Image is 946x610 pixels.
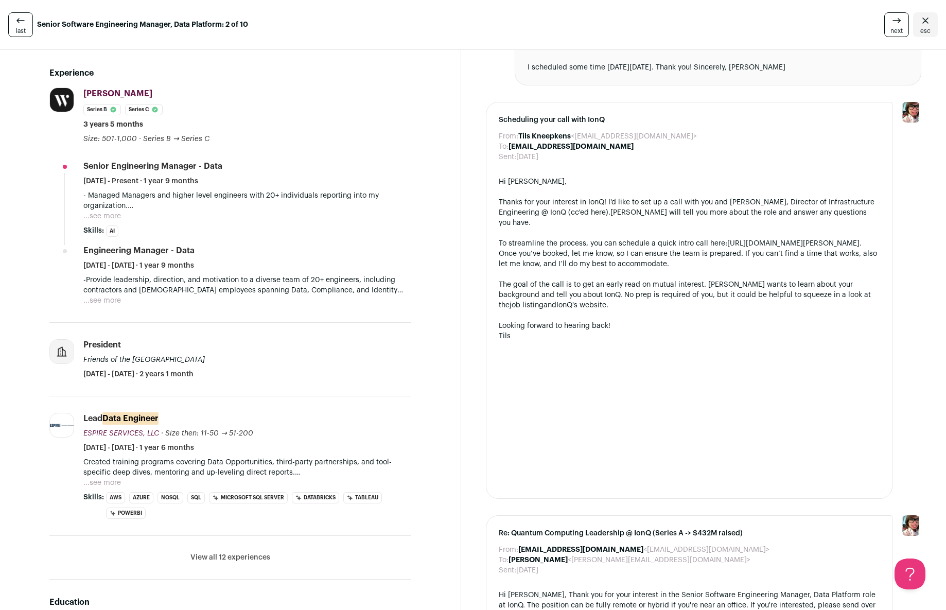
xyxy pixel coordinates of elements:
[83,190,411,211] p: - Managed Managers and higher level engineers with 20+ individuals reporting into my organization.
[125,104,163,115] li: Series C
[518,546,643,553] b: [EMAIL_ADDRESS][DOMAIN_NAME]
[50,340,74,363] img: company-logo-placeholder-414d4e2ec0e2ddebbe968bf319fdfe5acfe0c9b87f798d344e800bc9a89632a0.png
[83,119,143,130] span: 3 years 5 months
[913,12,938,37] a: Close
[499,565,516,576] dt: Sent:
[83,275,411,295] p: -Provide leadership, direction, and motivation to a diverse team of 20+ engineers, including cont...
[518,131,697,142] dd: <[EMAIL_ADDRESS][DOMAIN_NAME]>
[83,161,222,172] div: Senior Engineering Manager - Data
[83,104,121,115] li: Series B
[83,245,195,256] div: Engineering Manager - Data
[106,225,118,237] li: AI
[83,356,205,363] span: Friends of the [GEOGRAPHIC_DATA]
[49,596,411,608] h2: Education
[499,238,880,269] div: To streamline the process, you can schedule a quick intro call here: . Once you’ve booked, let me...
[499,131,518,142] dt: From:
[499,115,880,125] span: Scheduling your call with IonQ
[499,545,518,555] dt: From:
[8,12,33,37] a: last
[161,430,253,437] span: · Size then: 11-50 → 51-200
[139,134,141,144] span: ·
[499,321,880,331] div: Looking forward to hearing back!
[890,27,903,35] span: next
[518,545,769,555] dd: <[EMAIL_ADDRESS][DOMAIN_NAME]>
[50,88,74,112] img: c4b34b8f62048a5bdc46814c3acdffa1c2c0bf120ec9df6a152bfe97a582591b.jpg
[129,492,153,503] li: Azure
[518,133,571,140] b: Tils Kneepkens
[16,27,26,35] span: last
[343,492,382,503] li: Tableau
[499,331,880,341] div: Tils
[292,492,339,503] li: Databricks
[83,443,194,453] span: [DATE] - [DATE] · 1 year 6 months
[83,176,198,186] span: [DATE] - Present · 1 year 9 months
[209,492,288,503] li: Microsoft SQL Server
[83,260,194,271] span: [DATE] - [DATE] · 1 year 9 months
[83,295,121,306] button: ...see more
[510,302,544,309] a: job listing
[143,135,209,143] span: Series B → Series C
[499,152,516,162] dt: Sent:
[83,430,159,437] span: ESPIRE SERVICES, LLC
[106,492,125,503] li: AWS
[920,27,931,35] span: esc
[509,556,568,564] b: [PERSON_NAME]
[516,565,538,576] dd: [DATE]
[187,492,205,503] li: SQL
[83,478,121,488] button: ...see more
[37,20,248,30] strong: Senior Software Engineering Manager, Data Platform: 2 of 10
[499,280,880,310] div: The goal of the call is to get an early read on mutual interest. [PERSON_NAME] wants to learn abo...
[528,62,908,73] div: I scheduled some time [DATE][DATE]. Thank you! Sincerely, [PERSON_NAME]
[901,102,921,123] img: 14759586-medium_jpg
[509,143,634,150] b: [EMAIL_ADDRESS][DOMAIN_NAME]
[83,457,411,478] p: Created training programs covering Data Opportunities, third-party partnerships, and tool-specifi...
[157,492,183,503] li: NoSQL
[895,559,925,589] iframe: Help Scout Beacon - Open
[499,209,867,226] span: [PERSON_NAME] will tell you more about the role and answer any questions you have.
[50,424,74,427] img: 903b36b7e8b621c49176aaf97ff4eade1405dffc3f63f72656eca9252902b320.png
[727,240,860,247] a: [URL][DOMAIN_NAME][PERSON_NAME]
[516,152,538,162] dd: [DATE]
[499,528,880,538] span: Re: Quantum Computing Leadership @ IonQ (Series A -> $432M raised)
[102,412,159,425] mark: Data Engineer
[901,515,921,536] img: 14759586-medium_jpg
[509,555,750,565] dd: <[PERSON_NAME][EMAIL_ADDRESS][DOMAIN_NAME]>
[83,339,121,351] div: President
[499,555,509,565] dt: To:
[83,413,159,424] div: Lead
[190,552,270,563] button: View all 12 experiences
[83,211,121,221] button: ...see more
[83,225,104,236] span: Skills:
[106,508,146,519] li: PowerBI
[499,142,509,152] dt: To:
[499,197,880,228] div: Thanks for your interest in IonQ! I'd like to set up a call with you and [PERSON_NAME], Director ...
[49,67,411,79] h2: Experience
[884,12,909,37] a: next
[499,177,880,187] div: Hi [PERSON_NAME],
[83,492,104,502] span: Skills:
[83,90,152,98] span: [PERSON_NAME]
[556,302,606,309] a: IonQ's website
[83,369,194,379] span: [DATE] - [DATE] · 2 years 1 month
[83,135,137,143] span: Size: 501-1,000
